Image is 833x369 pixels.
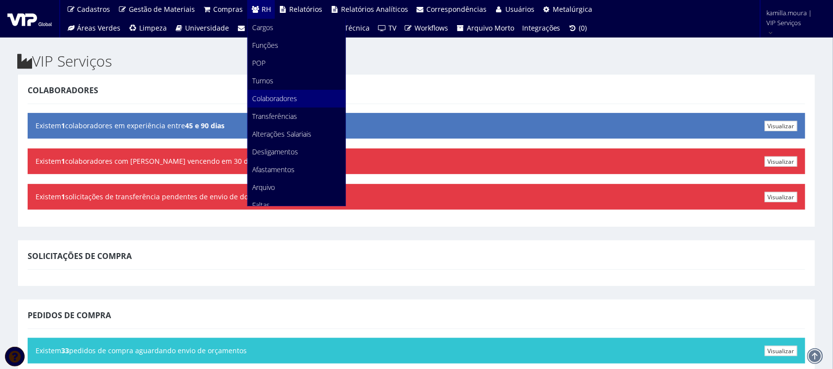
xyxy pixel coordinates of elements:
[248,161,345,179] a: Afastamentos
[518,19,565,37] a: Integrações
[427,4,487,14] span: Correspondências
[186,23,229,33] span: Universidade
[28,85,98,96] span: Colaboradores
[61,121,65,130] b: 1
[248,125,345,143] a: Alterações Salariais
[129,4,195,14] span: Gestão de Materiais
[253,40,279,50] span: Funções
[579,23,587,33] span: (0)
[400,19,453,37] a: Workflows
[7,11,52,26] img: logo
[28,338,805,364] div: Existem pedidos de compra aguardando envio de orçamentos
[467,23,514,33] span: Arquivo Morto
[61,346,69,355] b: 33
[388,23,396,33] span: TV
[61,156,65,166] b: 1
[765,192,797,202] a: Visualizar
[253,200,270,210] span: Faltas
[77,4,111,14] span: Cadastros
[248,108,345,125] a: Transferências
[415,23,449,33] span: Workflows
[565,19,591,37] a: (0)
[253,58,266,68] span: POP
[253,147,299,156] span: Desligamentos
[453,19,519,37] a: Arquivo Morto
[765,156,797,167] a: Visualizar
[171,19,233,37] a: Universidade
[125,19,171,37] a: Limpeza
[248,54,345,72] a: POP
[253,165,295,174] span: Afastamentos
[248,37,345,54] a: Funções
[290,4,323,14] span: Relatórios
[253,76,274,85] span: Turnos
[28,148,805,174] div: Existem colaboradores com [PERSON_NAME] vencendo em 30 dias ou menos
[77,23,121,33] span: Áreas Verdes
[248,90,345,108] a: Colaboradores
[253,94,298,103] span: Colaboradores
[248,179,345,196] a: Arquivo
[253,183,275,192] span: Arquivo
[765,121,797,131] a: Visualizar
[553,4,593,14] span: Metalúrgica
[28,251,132,261] span: Solicitações de Compra
[262,4,271,14] span: RH
[233,19,292,37] a: Campanhas
[505,4,534,14] span: Usuários
[185,121,225,130] b: 45 e 90 dias
[63,19,125,37] a: Áreas Verdes
[248,19,345,37] a: Cargos
[17,53,816,69] h2: VIP Serviços
[253,111,298,121] span: Transferências
[61,192,65,201] b: 1
[522,23,561,33] span: Integrações
[28,310,111,321] span: Pedidos de Compra
[214,4,243,14] span: Compras
[28,184,805,210] div: Existem solicitações de transferência pendentes de envio de documentação
[253,23,274,32] span: Cargos
[248,72,345,90] a: Turnos
[248,196,345,214] a: Faltas
[139,23,167,33] span: Limpeza
[341,4,408,14] span: Relatórios Analíticos
[248,143,345,161] a: Desligamentos
[374,19,401,37] a: TV
[767,8,820,28] span: kamilla.moura | VIP Serviços
[253,129,312,139] span: Alterações Salariais
[28,113,805,139] div: Existem colaboradores em experiência entre
[765,346,797,356] a: Visualizar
